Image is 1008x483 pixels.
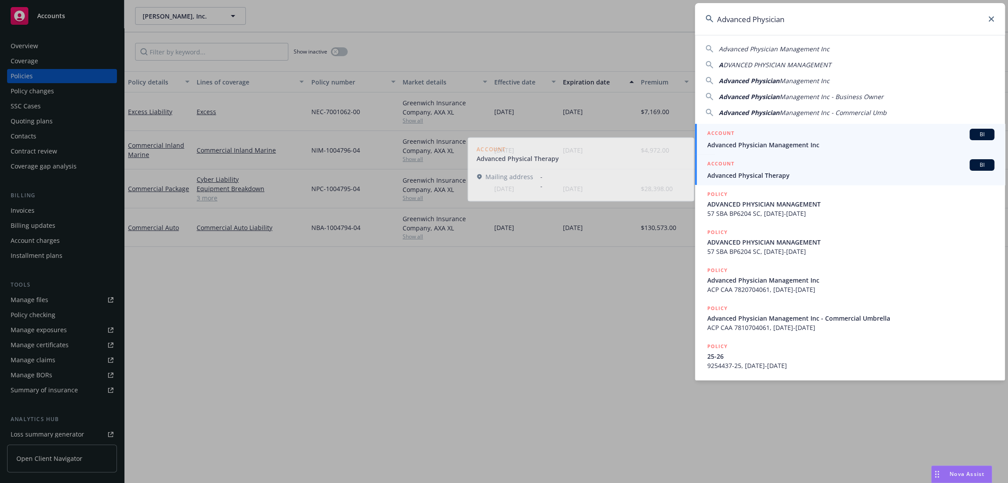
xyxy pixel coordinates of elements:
[950,470,985,478] span: Nova Assist
[719,45,830,53] span: Advanced Physician Management Inc
[707,129,734,139] h5: ACCOUNT
[695,124,1005,154] a: ACCOUNTBIAdvanced Physician Management Inc
[707,342,728,351] h5: POLICY
[707,276,994,285] span: Advanced Physician Management Inc
[707,159,734,170] h5: ACCOUNT
[695,299,1005,337] a: POLICYAdvanced Physician Management Inc - Commercial UmbrellaACP CAA 7810704061, [DATE]-[DATE]
[931,466,942,483] div: Drag to move
[707,266,728,275] h5: POLICY
[707,171,994,180] span: Advanced Physical Therapy
[707,323,994,332] span: ACP CAA 7810704061, [DATE]-[DATE]
[707,199,994,209] span: ADVANCED PHYSICIAN MANAGEMENT
[707,190,728,199] h5: POLICY
[779,77,830,85] span: Management Inc
[779,92,884,101] span: Management Inc - Business Owner
[719,92,779,101] span: Advanced Physician
[707,304,728,313] h5: POLICY
[707,209,994,218] span: 57 SBA BP6204 SC, [DATE]-[DATE]
[719,61,723,69] span: A
[695,154,1005,185] a: ACCOUNTBIAdvanced Physical Therapy
[973,130,991,138] span: BI
[695,185,1005,223] a: POLICYADVANCED PHYSICIAN MANAGEMENT57 SBA BP6204 SC, [DATE]-[DATE]
[779,108,887,117] span: Management Inc - Commercial Umb
[719,77,779,85] span: Advanced Physician
[931,465,992,483] button: Nova Assist
[707,140,994,149] span: Advanced Physician Management Inc
[707,352,994,361] span: 25-26
[707,314,994,323] span: Advanced Physician Management Inc - Commercial Umbrella
[707,285,994,294] span: ACP CAA 7820704061, [DATE]-[DATE]
[707,228,728,237] h5: POLICY
[973,161,991,169] span: BI
[707,361,994,370] span: 9254437-25, [DATE]-[DATE]
[723,61,831,69] span: DVANCED PHYSICIAN MANAGEMENT
[695,337,1005,375] a: POLICY25-269254437-25, [DATE]-[DATE]
[719,108,779,117] span: Advanced Physician
[707,238,994,247] span: ADVANCED PHYSICIAN MANAGEMENT
[707,247,994,256] span: 57 SBA BP6204 SC, [DATE]-[DATE]
[695,3,1005,35] input: Search...
[695,223,1005,261] a: POLICYADVANCED PHYSICIAN MANAGEMENT57 SBA BP6204 SC, [DATE]-[DATE]
[695,261,1005,299] a: POLICYAdvanced Physician Management IncACP CAA 7820704061, [DATE]-[DATE]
